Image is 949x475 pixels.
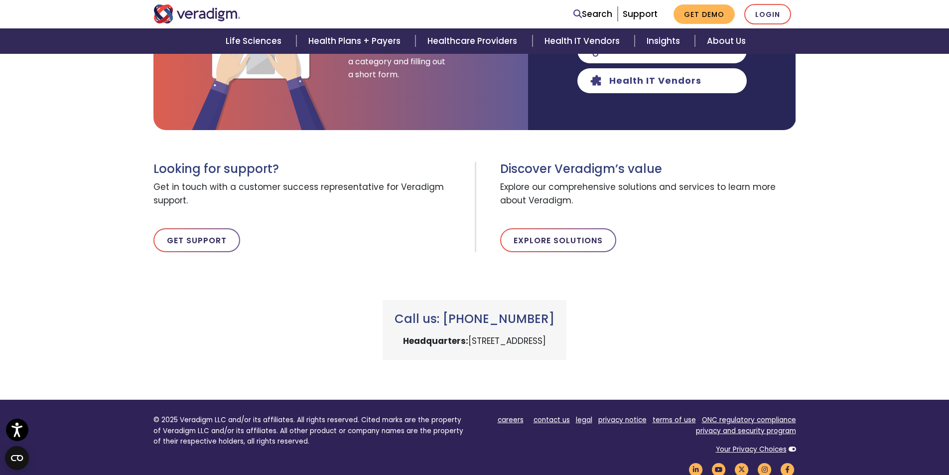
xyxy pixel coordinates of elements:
[635,28,695,54] a: Insights
[498,415,524,425] a: careers
[756,465,773,474] a: Veradigm Instagram Link
[779,465,796,474] a: Veradigm Facebook Link
[674,4,735,24] a: Get Demo
[695,28,758,54] a: About Us
[395,312,554,326] h3: Call us: [PHONE_NUMBER]
[395,334,554,348] p: [STREET_ADDRESS]
[348,43,448,81] span: Get started by selecting a category and filling out a short form.
[153,176,467,212] span: Get in touch with a customer success representative for Veradigm support.
[710,465,727,474] a: Veradigm YouTube Link
[702,415,796,425] a: ONC regulatory compliance
[598,415,647,425] a: privacy notice
[576,415,592,425] a: legal
[500,176,796,212] span: Explore our comprehensive solutions and services to learn more about Veradigm.
[214,28,296,54] a: Life Sciences
[733,465,750,474] a: Veradigm Twitter Link
[623,8,658,20] a: Support
[687,465,704,474] a: Veradigm LinkedIn Link
[153,228,240,252] a: Get Support
[153,415,467,447] p: © 2025 Veradigm LLC and/or its affiliates. All rights reserved. Cited marks are the property of V...
[153,162,467,176] h3: Looking for support?
[500,228,616,252] a: Explore Solutions
[534,415,570,425] a: contact us
[696,426,796,436] a: privacy and security program
[500,162,796,176] h3: Discover Veradigm’s value
[415,28,532,54] a: Healthcare Providers
[716,445,787,454] a: Your Privacy Choices
[653,415,696,425] a: terms of use
[533,28,635,54] a: Health IT Vendors
[744,4,791,24] a: Login
[153,4,241,23] img: Veradigm logo
[573,7,612,21] a: Search
[403,335,468,347] strong: Headquarters:
[5,446,29,470] button: Open CMP widget
[296,28,415,54] a: Health Plans + Payers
